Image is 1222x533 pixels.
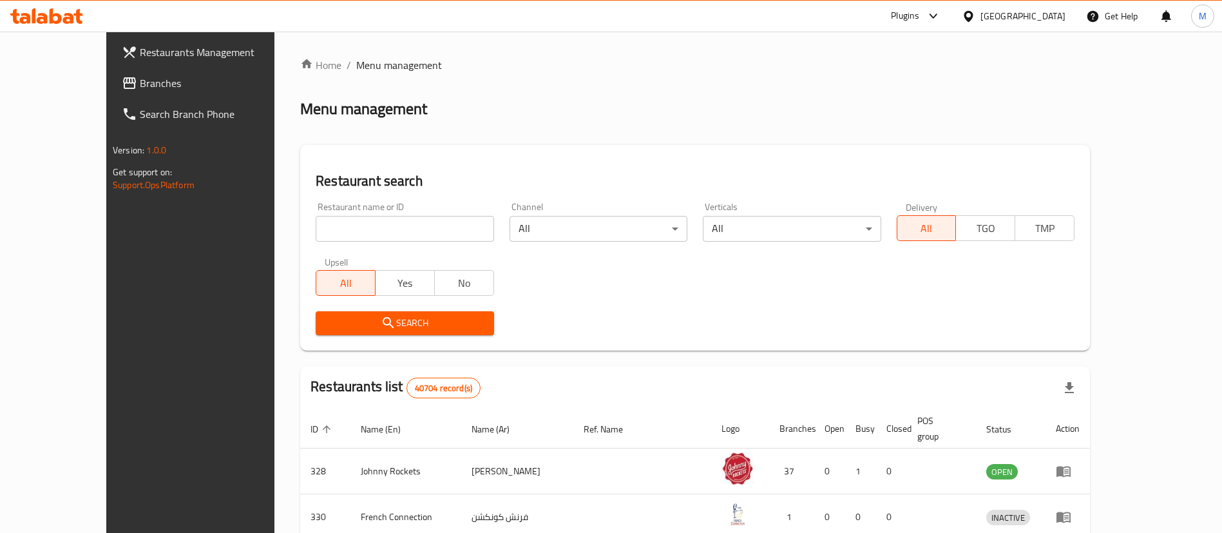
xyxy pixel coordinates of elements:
h2: Menu management [300,99,427,119]
span: Branches [140,75,300,91]
td: 328 [300,449,350,494]
div: [GEOGRAPHIC_DATA] [980,9,1065,23]
th: Branches [769,409,814,449]
button: All [897,215,957,241]
span: Search Branch Phone [140,106,300,122]
a: Search Branch Phone [111,99,310,130]
span: ID [310,422,335,437]
button: No [434,270,494,296]
div: Export file [1054,373,1085,403]
td: 1 [845,449,876,494]
td: [PERSON_NAME] [461,449,573,494]
span: Status [986,422,1028,437]
div: All [510,216,687,242]
span: Name (Ar) [472,422,526,437]
span: POS group [917,413,960,444]
span: INACTIVE [986,510,1030,525]
span: Menu management [356,57,442,73]
button: Yes [375,270,435,296]
span: Get support on: [113,164,172,180]
div: Menu [1056,463,1080,479]
img: French Connection [721,498,754,530]
a: Support.OpsPlatform [113,177,195,193]
td: Johnny Rockets [350,449,461,494]
button: Search [316,311,493,335]
div: Plugins [891,8,919,24]
div: Total records count [406,378,481,398]
span: Name (En) [361,422,417,437]
span: All [321,274,370,293]
th: Action [1045,409,1090,449]
a: Restaurants Management [111,37,310,68]
span: No [440,274,489,293]
span: Yes [381,274,430,293]
th: Busy [845,409,876,449]
td: 0 [876,449,907,494]
th: Open [814,409,845,449]
span: Restaurants Management [140,44,300,60]
span: TGO [961,219,1010,238]
nav: breadcrumb [300,57,1090,73]
span: Ref. Name [584,422,640,437]
h2: Restaurants list [310,377,481,398]
td: 37 [769,449,814,494]
th: Logo [711,409,769,449]
span: 40704 record(s) [407,382,480,394]
img: Johnny Rockets [721,452,754,485]
div: All [703,216,881,242]
li: / [347,57,351,73]
span: All [902,219,951,238]
td: 0 [814,449,845,494]
div: OPEN [986,464,1018,480]
span: TMP [1020,219,1069,238]
span: 1.0.0 [146,142,166,159]
a: Branches [111,68,310,99]
button: All [316,270,376,296]
button: TGO [955,215,1015,241]
a: Home [300,57,341,73]
input: Search for restaurant name or ID.. [316,216,493,242]
div: Menu [1056,509,1080,525]
th: Closed [876,409,907,449]
label: Upsell [325,257,348,266]
span: Search [326,315,483,331]
span: M [1199,9,1207,23]
button: TMP [1015,215,1074,241]
label: Delivery [906,202,938,211]
h2: Restaurant search [316,171,1074,191]
span: Version: [113,142,144,159]
span: OPEN [986,465,1018,480]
